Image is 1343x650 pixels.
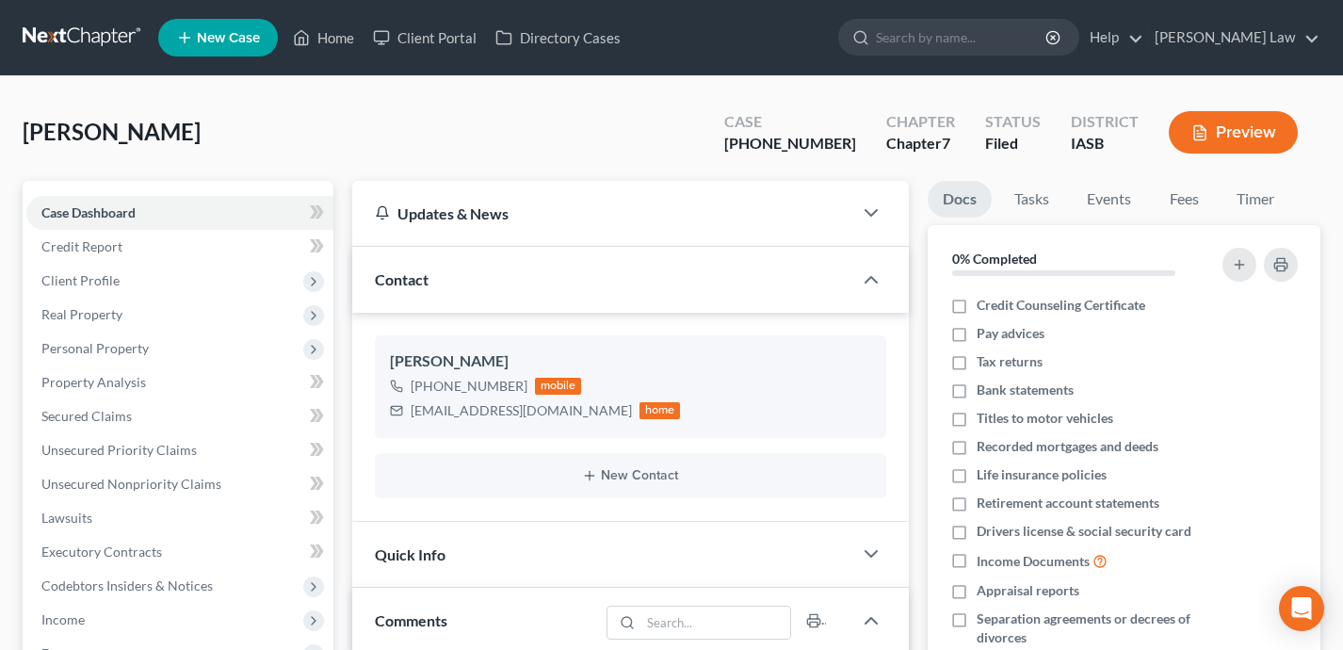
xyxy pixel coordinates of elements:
[411,401,632,420] div: [EMAIL_ADDRESS][DOMAIN_NAME]
[1145,21,1319,55] a: [PERSON_NAME] Law
[977,409,1113,428] span: Titles to motor vehicles
[41,611,85,627] span: Income
[1279,586,1324,631] div: Open Intercom Messenger
[375,545,445,563] span: Quick Info
[942,134,950,152] span: 7
[26,433,333,467] a: Unsecured Priority Claims
[26,535,333,569] a: Executory Contracts
[283,21,364,55] a: Home
[977,465,1107,484] span: Life insurance policies
[41,510,92,526] span: Lawsuits
[977,324,1044,343] span: Pay advices
[41,306,122,322] span: Real Property
[375,270,429,288] span: Contact
[977,494,1159,512] span: Retirement account statements
[41,272,120,288] span: Client Profile
[41,408,132,424] span: Secured Claims
[1071,133,1139,154] div: IASB
[977,437,1158,456] span: Recorded mortgages and deeds
[1222,181,1289,218] a: Timer
[41,476,221,492] span: Unsecured Nonpriority Claims
[1154,181,1214,218] a: Fees
[977,381,1074,399] span: Bank statements
[724,111,856,133] div: Case
[41,374,146,390] span: Property Analysis
[41,204,136,220] span: Case Dashboard
[375,611,447,629] span: Comments
[390,350,872,373] div: [PERSON_NAME]
[41,544,162,560] span: Executory Contracts
[375,203,831,223] div: Updates & News
[886,111,955,133] div: Chapter
[952,251,1037,267] strong: 0% Completed
[977,352,1043,371] span: Tax returns
[1071,111,1139,133] div: District
[41,577,213,593] span: Codebtors Insiders & Notices
[486,21,630,55] a: Directory Cases
[977,581,1079,600] span: Appraisal reports
[26,366,333,399] a: Property Analysis
[977,522,1191,541] span: Drivers license & social security card
[1169,111,1298,154] button: Preview
[26,230,333,264] a: Credit Report
[197,31,260,45] span: New Case
[390,468,872,483] button: New Contact
[364,21,486,55] a: Client Portal
[876,20,1048,55] input: Search by name...
[26,196,333,230] a: Case Dashboard
[411,377,527,396] div: [PHONE_NUMBER]
[999,181,1064,218] a: Tasks
[535,378,582,395] div: mobile
[41,340,149,356] span: Personal Property
[26,467,333,501] a: Unsecured Nonpriority Claims
[26,501,333,535] a: Lawsuits
[977,296,1145,315] span: Credit Counseling Certificate
[641,607,791,639] input: Search...
[41,442,197,458] span: Unsecured Priority Claims
[23,118,201,145] span: [PERSON_NAME]
[928,181,992,218] a: Docs
[639,402,681,419] div: home
[26,399,333,433] a: Secured Claims
[977,552,1090,571] span: Income Documents
[985,133,1041,154] div: Filed
[724,133,856,154] div: [PHONE_NUMBER]
[1080,21,1143,55] a: Help
[886,133,955,154] div: Chapter
[1072,181,1146,218] a: Events
[41,238,122,254] span: Credit Report
[977,609,1206,647] span: Separation agreements or decrees of divorces
[985,111,1041,133] div: Status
